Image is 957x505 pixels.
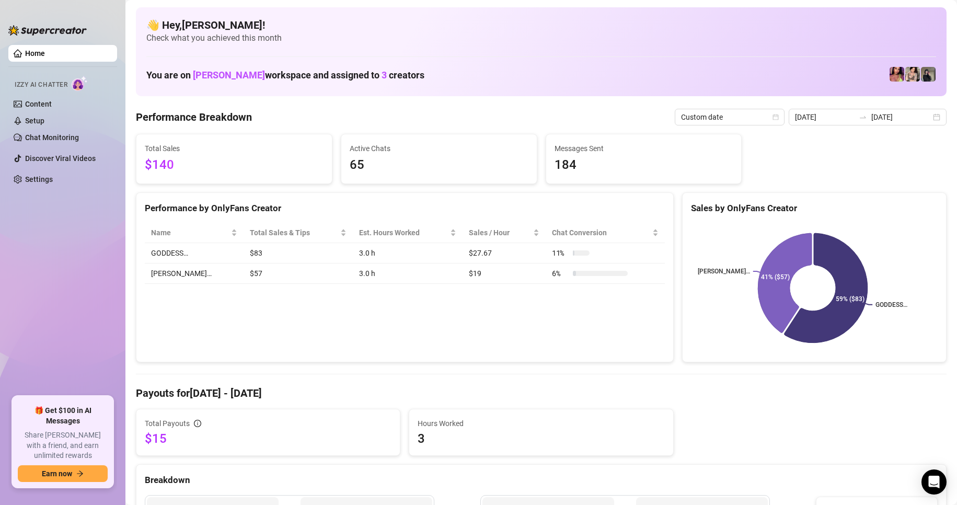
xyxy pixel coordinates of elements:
[890,67,904,82] img: GODDESS
[905,67,920,82] img: Jenna
[418,418,664,429] span: Hours Worked
[146,70,424,81] h1: You are on workspace and assigned to creators
[244,243,353,263] td: $83
[145,143,324,154] span: Total Sales
[76,470,84,477] span: arrow-right
[244,263,353,284] td: $57
[871,111,931,123] input: End date
[15,80,67,90] span: Izzy AI Chatter
[546,223,665,243] th: Chat Conversion
[353,263,463,284] td: 3.0 h
[146,32,936,44] span: Check what you achieved this month
[555,143,733,154] span: Messages Sent
[859,113,867,121] span: to
[18,406,108,426] span: 🎁 Get $100 in AI Messages
[25,100,52,108] a: Content
[25,117,44,125] a: Setup
[552,268,569,279] span: 6 %
[463,243,546,263] td: $27.67
[859,113,867,121] span: swap-right
[382,70,387,81] span: 3
[25,49,45,58] a: Home
[151,227,229,238] span: Name
[772,114,779,120] span: calendar
[145,223,244,243] th: Name
[469,227,531,238] span: Sales / Hour
[145,155,324,175] span: $140
[463,263,546,284] td: $19
[921,67,936,82] img: Anna
[136,386,947,400] h4: Payouts for [DATE] - [DATE]
[250,227,338,238] span: Total Sales & Tips
[418,430,664,447] span: 3
[795,111,855,123] input: Start date
[353,243,463,263] td: 3.0 h
[145,418,190,429] span: Total Payouts
[25,175,53,183] a: Settings
[244,223,353,243] th: Total Sales & Tips
[8,25,87,36] img: logo-BBDzfeDw.svg
[145,243,244,263] td: GODDESS…
[555,155,733,175] span: 184
[193,70,265,81] span: [PERSON_NAME]
[698,268,750,275] text: [PERSON_NAME]…
[463,223,546,243] th: Sales / Hour
[145,430,391,447] span: $15
[552,247,569,259] span: 11 %
[875,301,907,308] text: GODDESS…
[145,473,938,487] div: Breakdown
[350,143,528,154] span: Active Chats
[25,133,79,142] a: Chat Monitoring
[359,227,448,238] div: Est. Hours Worked
[350,155,528,175] span: 65
[146,18,936,32] h4: 👋 Hey, [PERSON_NAME] !
[72,76,88,91] img: AI Chatter
[691,201,938,215] div: Sales by OnlyFans Creator
[25,154,96,163] a: Discover Viral Videos
[681,109,778,125] span: Custom date
[145,201,665,215] div: Performance by OnlyFans Creator
[136,110,252,124] h4: Performance Breakdown
[145,263,244,284] td: [PERSON_NAME]…
[18,465,108,482] button: Earn nowarrow-right
[921,469,947,495] div: Open Intercom Messenger
[194,420,201,427] span: info-circle
[552,227,650,238] span: Chat Conversion
[42,469,72,478] span: Earn now
[18,430,108,461] span: Share [PERSON_NAME] with a friend, and earn unlimited rewards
